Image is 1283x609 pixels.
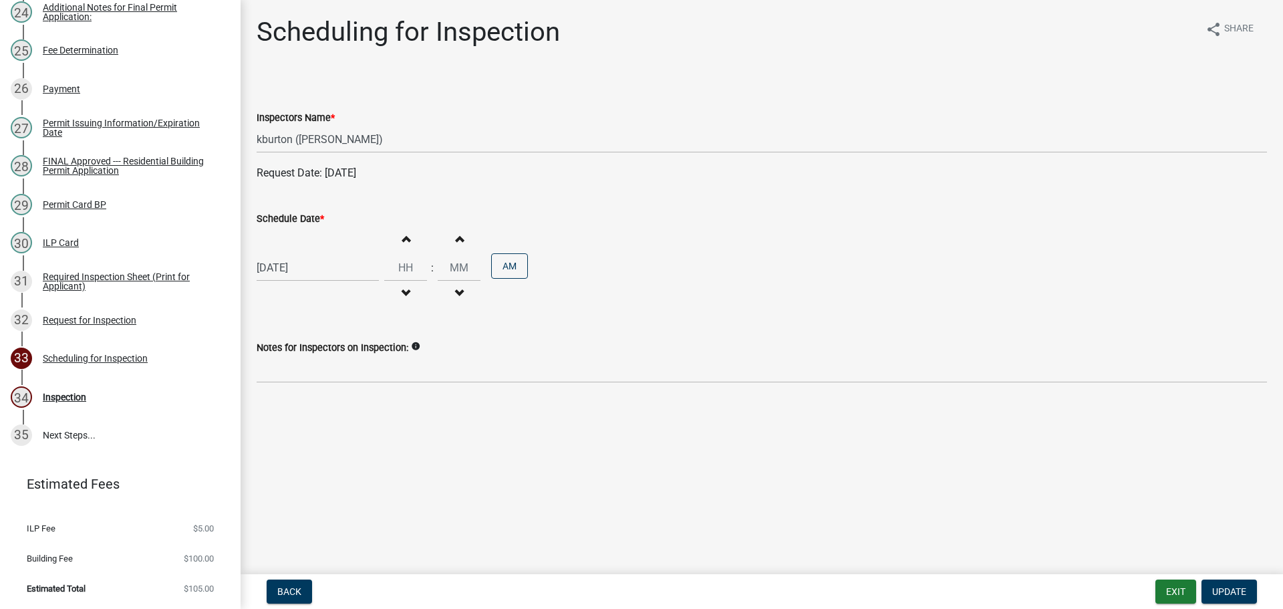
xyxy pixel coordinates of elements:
[11,271,32,292] div: 31
[43,3,219,21] div: Additional Notes for Final Permit Application:
[11,1,32,23] div: 24
[384,254,427,281] input: Hours
[257,165,1267,181] p: Request Date: [DATE]
[257,16,560,48] h1: Scheduling for Inspection
[43,156,219,175] div: FINAL Approved --- Residential Building Permit Application
[27,554,73,563] span: Building Fee
[43,238,79,247] div: ILP Card
[11,117,32,138] div: 27
[11,471,219,497] a: Estimated Fees
[11,386,32,408] div: 34
[11,348,32,369] div: 33
[11,39,32,61] div: 25
[411,342,420,351] i: info
[43,354,148,363] div: Scheduling for Inspection
[257,215,324,224] label: Schedule Date
[11,310,32,331] div: 32
[1205,21,1222,37] i: share
[257,114,335,123] label: Inspectors Name
[43,84,80,94] div: Payment
[427,260,438,276] div: :
[438,254,480,281] input: Minutes
[257,344,408,353] label: Notes for Inspectors on Inspection:
[184,554,214,563] span: $100.00
[491,253,528,279] button: AM
[1212,586,1246,597] span: Update
[1201,580,1257,604] button: Update
[43,392,86,402] div: Inspection
[1155,580,1196,604] button: Exit
[27,524,55,533] span: ILP Fee
[11,232,32,253] div: 30
[257,254,379,281] input: mm/dd/yyyy
[27,584,86,593] span: Estimated Total
[1195,16,1264,42] button: shareShare
[11,424,32,446] div: 35
[11,155,32,176] div: 28
[43,200,106,209] div: Permit Card BP
[11,194,32,215] div: 29
[43,272,219,291] div: Required Inspection Sheet (Print for Applicant)
[1224,21,1254,37] span: Share
[11,78,32,100] div: 26
[193,524,214,533] span: $5.00
[43,118,219,137] div: Permit Issuing Information/Expiration Date
[43,45,118,55] div: Fee Determination
[277,586,301,597] span: Back
[43,316,136,325] div: Request for Inspection
[267,580,312,604] button: Back
[184,584,214,593] span: $105.00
